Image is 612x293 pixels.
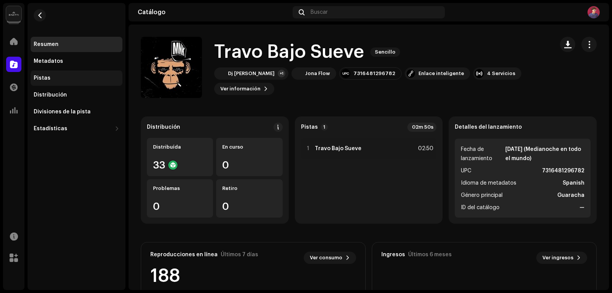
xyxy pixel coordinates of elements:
[221,252,258,258] div: Últimos 7 días
[34,92,67,98] div: Distribución
[216,69,225,78] img: 18bec9ee-fd4f-4425-9d7f-8e451b75a336
[370,47,400,57] span: Sencillo
[310,250,342,265] span: Ver consumo
[147,124,180,130] div: Distribución
[505,145,584,163] strong: [DATE] (Medianoche en todo el mundo)
[150,252,218,258] div: Reproducciones en línea
[31,70,122,86] re-m-nav-item: Pistas
[536,252,587,264] button: Ver ingresos
[461,203,500,212] span: ID del catálogo
[461,166,471,175] span: UPC
[417,144,433,153] div: 02:50
[542,250,573,265] span: Ver ingresos
[381,252,405,258] div: Ingresos
[305,70,330,77] div: Jona Flow
[153,144,207,150] div: Distribuída
[31,54,122,69] re-m-nav-item: Metadatos
[31,37,122,52] re-m-nav-item: Resumen
[34,58,63,64] div: Metadatos
[407,123,436,132] div: 02m 50s
[542,166,584,175] strong: 7316481296782
[321,124,328,131] p-badge: 1
[579,203,584,212] strong: —
[311,9,328,15] span: Buscar
[34,109,91,115] div: Divisiones de la pista
[222,144,276,150] div: En curso
[153,185,207,192] div: Problemas
[487,70,515,77] div: 4 Servicios
[301,124,318,130] strong: Pistas
[557,191,584,200] strong: Guaracha
[34,75,50,81] div: Pistas
[34,126,67,132] div: Estadísticas
[461,178,516,188] span: Idioma de metadatos
[31,104,122,119] re-m-nav-item: Divisiones de la pista
[220,81,260,97] span: Ver información
[563,178,584,188] strong: Spanish
[222,185,276,192] div: Retiro
[461,145,504,163] span: Fecha de lanzamiento
[214,40,364,64] h1: Travo Bajo Sueve
[138,9,290,15] div: Catálogo
[353,70,395,77] div: 7316481296782
[293,69,302,78] img: d6a2524a-2bd5-4c3e-80d4-9d63ef6e8894
[315,146,361,152] strong: Travo Bajo Sueve
[228,70,275,77] div: Dj [PERSON_NAME]
[214,83,274,95] button: Ver información
[455,124,522,130] strong: Detalles del lanzamiento
[304,252,356,264] button: Ver consumo
[34,41,59,47] div: Resumen
[31,121,122,136] re-m-nav-dropdown: Estadísticas
[418,70,464,77] div: Enlace inteligente
[6,6,21,21] img: 02a7c2d3-3c89-4098-b12f-2ff2945c95ee
[461,191,503,200] span: Género principal
[408,252,452,258] div: Últimos 6 meses
[278,70,285,77] div: +1
[588,6,600,18] img: 43643642-503d-43fb-a934-43d1973fe0cc
[31,87,122,103] re-m-nav-item: Distribución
